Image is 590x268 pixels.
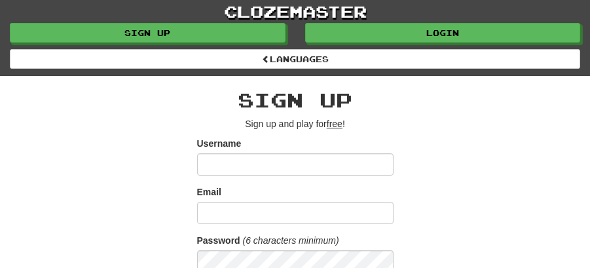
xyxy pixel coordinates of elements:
[10,23,286,43] a: Sign up
[197,185,221,199] label: Email
[305,23,581,43] a: Login
[243,235,339,246] em: (6 characters minimum)
[10,49,580,69] a: Languages
[197,117,394,130] p: Sign up and play for !
[197,137,242,150] label: Username
[197,89,394,111] h2: Sign up
[197,234,240,247] label: Password
[327,119,342,129] u: free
